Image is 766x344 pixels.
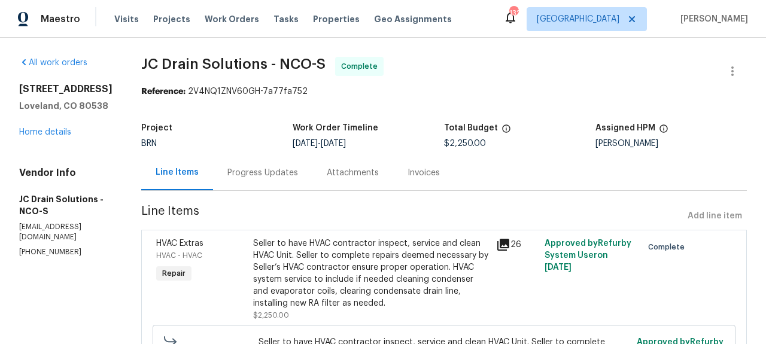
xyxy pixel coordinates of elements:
[648,241,689,253] span: Complete
[595,139,747,148] div: [PERSON_NAME]
[595,124,655,132] h5: Assigned HPM
[293,124,378,132] h5: Work Order Timeline
[156,239,203,248] span: HVAC Extras
[444,124,498,132] h5: Total Budget
[141,86,747,98] div: 2V4NQ1ZNV60GH-7a77fa752
[509,7,518,19] div: 132
[253,312,289,319] span: $2,250.00
[293,139,346,148] span: -
[676,13,748,25] span: [PERSON_NAME]
[273,15,299,23] span: Tasks
[156,166,199,178] div: Line Items
[444,139,486,148] span: $2,250.00
[293,139,318,148] span: [DATE]
[537,13,619,25] span: [GEOGRAPHIC_DATA]
[41,13,80,25] span: Maestro
[157,267,190,279] span: Repair
[659,124,668,139] span: The hpm assigned to this work order.
[321,139,346,148] span: [DATE]
[156,252,202,259] span: HVAC - HVAC
[19,167,113,179] h4: Vendor Info
[19,128,71,136] a: Home details
[253,238,489,309] div: Seller to have HVAC contractor inspect, service and clean HVAC Unit. Seller to complete repairs d...
[227,167,298,179] div: Progress Updates
[374,13,452,25] span: Geo Assignments
[19,59,87,67] a: All work orders
[141,87,186,96] b: Reference:
[19,247,113,257] p: [PHONE_NUMBER]
[141,57,326,71] span: JC Drain Solutions - NCO-S
[341,60,382,72] span: Complete
[141,124,172,132] h5: Project
[501,124,511,139] span: The total cost of line items that have been proposed by Opendoor. This sum includes line items th...
[19,222,113,242] p: [EMAIL_ADDRESS][DOMAIN_NAME]
[545,263,572,272] span: [DATE]
[141,139,157,148] span: BRN
[327,167,379,179] div: Attachments
[408,167,440,179] div: Invoices
[496,238,537,252] div: 26
[205,13,259,25] span: Work Orders
[153,13,190,25] span: Projects
[19,193,113,217] h5: JC Drain Solutions - NCO-S
[114,13,139,25] span: Visits
[19,100,113,112] h5: Loveland, CO 80538
[141,205,683,227] span: Line Items
[313,13,360,25] span: Properties
[545,239,631,272] span: Approved by Refurby System User on
[19,83,113,95] h2: [STREET_ADDRESS]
